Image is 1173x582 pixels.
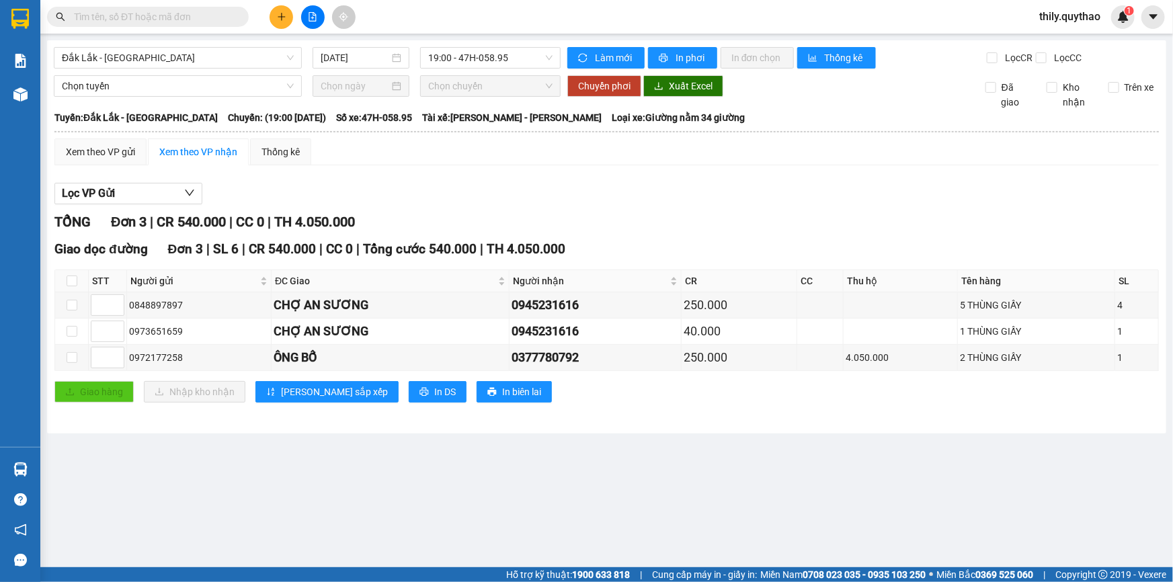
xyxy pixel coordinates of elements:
div: Xem theo VP gửi [66,144,135,159]
div: 250.000 [684,296,795,315]
span: | [206,241,210,257]
div: 2 THÙNG GIẤY [960,350,1113,365]
span: Đơn 3 [111,214,147,230]
span: TH 4.050.000 [487,241,565,257]
button: In đơn chọn [721,47,794,69]
span: Loại xe: Giường nằm 34 giường [612,110,745,125]
th: SL [1115,270,1159,292]
div: 4 [1117,298,1156,313]
span: Miền Nam [760,567,926,582]
div: 1 [1117,350,1156,365]
button: uploadGiao hàng [54,381,134,403]
strong: 1900 633 818 [572,569,630,580]
span: Lọc CR [1000,50,1035,65]
div: 5 THÙNG GIẤY [960,298,1113,313]
input: Tìm tên, số ĐT hoặc mã đơn [74,9,233,24]
span: | [1043,567,1045,582]
sup: 1 [1125,6,1134,15]
span: Thống kê [825,50,865,65]
th: STT [89,270,127,292]
div: Xem theo VP nhận [159,144,237,159]
span: Người nhận [513,274,668,288]
button: plus [270,5,293,29]
div: 0848897897 [129,298,269,313]
div: 0973651659 [129,324,269,339]
span: ĐC Giao [275,274,495,288]
button: Lọc VP Gửi [54,183,202,204]
span: file-add [308,12,317,22]
button: sort-ascending[PERSON_NAME] sắp xếp [255,381,399,403]
span: aim [339,12,348,22]
span: 19:00 - 47H-058.95 [428,48,553,68]
div: 40.000 [684,322,795,341]
div: 0972177258 [129,350,269,365]
span: Xuất Excel [669,79,713,93]
span: Đã giao [996,80,1037,110]
span: notification [14,524,27,536]
div: 0945231616 [512,296,679,315]
span: In phơi [676,50,706,65]
span: | [319,241,323,257]
span: Tài xế: [PERSON_NAME] - [PERSON_NAME] [422,110,602,125]
span: Giao dọc đường [54,241,148,257]
button: aim [332,5,356,29]
button: bar-chartThống kê [797,47,876,69]
input: Chọn ngày [321,79,389,93]
span: plus [277,12,286,22]
span: sync [578,53,590,64]
button: caret-down [1141,5,1165,29]
span: Miền Bắc [936,567,1033,582]
button: printerIn phơi [648,47,717,69]
span: download [654,81,663,92]
span: Số xe: 47H-058.95 [336,110,412,125]
input: 13/10/2025 [321,50,389,65]
span: Chọn chuyến [428,76,553,96]
span: Đơn 3 [168,241,204,257]
span: Chuyến: (19:00 [DATE]) [228,110,326,125]
button: downloadNhập kho nhận [144,381,245,403]
span: | [640,567,642,582]
span: TH 4.050.000 [274,214,355,230]
span: sort-ascending [266,387,276,398]
th: Tên hàng [958,270,1115,292]
button: syncLàm mới [567,47,645,69]
span: Người gửi [130,274,257,288]
span: printer [659,53,670,64]
button: downloadXuất Excel [643,75,723,97]
div: 1 [1117,324,1156,339]
div: Thống kê [261,144,300,159]
button: printerIn DS [409,381,467,403]
span: Trên xe [1119,80,1160,95]
span: Làm mới [595,50,634,65]
span: | [229,214,233,230]
div: 4.050.000 [846,350,955,365]
span: printer [487,387,497,398]
span: copyright [1098,570,1108,579]
span: thily.quythao [1028,8,1111,25]
span: CR 540.000 [249,241,316,257]
div: 250.000 [684,348,795,367]
img: warehouse-icon [13,462,28,476]
button: printerIn biên lai [477,381,552,403]
th: CC [797,270,844,292]
th: Thu hộ [844,270,958,292]
div: CHỢ AN SƯƠNG [274,296,507,315]
span: message [14,554,27,567]
div: 0945231616 [512,322,679,341]
span: Chọn tuyến [62,76,294,96]
span: CR 540.000 [157,214,226,230]
span: bar-chart [808,53,819,64]
span: | [150,214,153,230]
strong: 0708 023 035 - 0935 103 250 [803,569,926,580]
span: | [356,241,360,257]
span: CC 0 [326,241,353,257]
span: Đắk Lắk - Sài Gòn [62,48,294,68]
span: SL 6 [213,241,239,257]
span: TỔNG [54,214,91,230]
span: | [268,214,271,230]
strong: 0369 525 060 [975,569,1033,580]
th: CR [682,270,797,292]
span: printer [419,387,429,398]
span: ⚪️ [929,572,933,577]
button: Chuyển phơi [567,75,641,97]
